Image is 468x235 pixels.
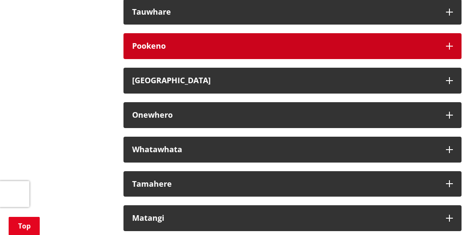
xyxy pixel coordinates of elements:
button: Onewhero [123,102,462,128]
button: Tamahere [123,171,462,197]
button: Pookeno [123,33,462,59]
div: Whatawhata [132,145,437,154]
iframe: Messenger Launcher [428,199,459,230]
button: [GEOGRAPHIC_DATA] [123,68,462,94]
div: [GEOGRAPHIC_DATA] [132,76,437,85]
a: Top [9,217,40,235]
div: Matangi [132,214,437,222]
button: Matangi [123,205,462,231]
div: Pookeno [132,42,437,50]
button: Whatawhata [123,137,462,163]
div: Onewhero [132,111,437,119]
strong: Tauwhare [132,6,171,17]
div: Tamahere [132,180,437,188]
